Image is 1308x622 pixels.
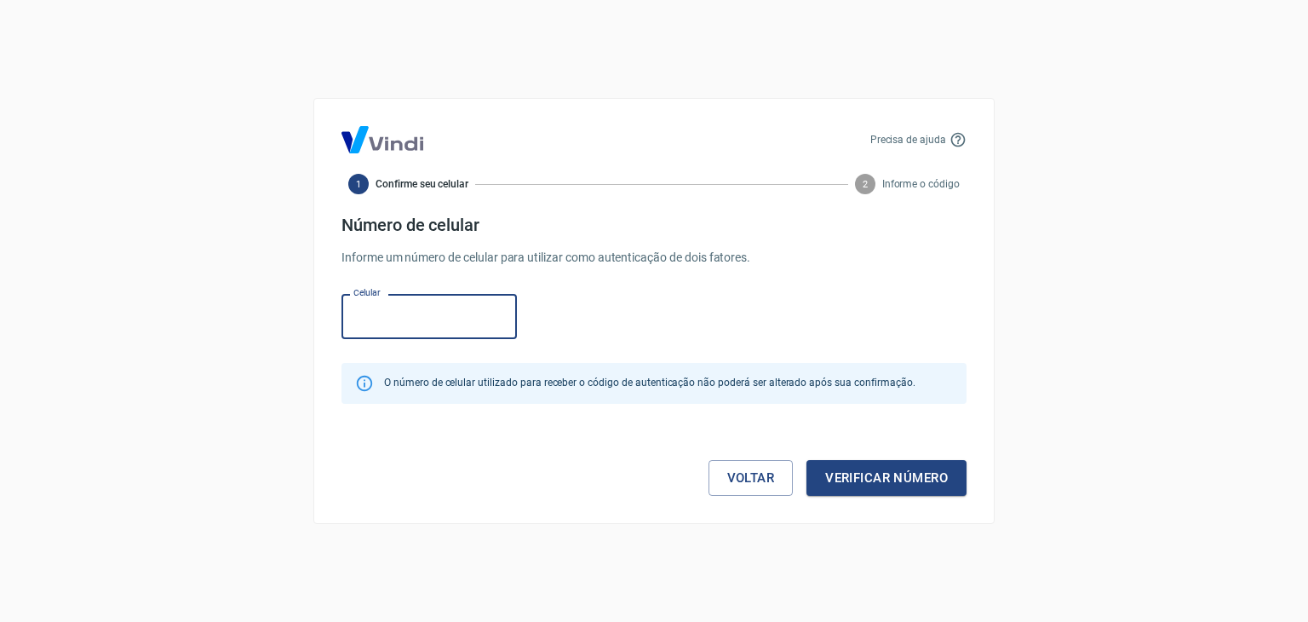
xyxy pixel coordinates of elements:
a: Voltar [708,460,794,496]
span: Informe o código [882,176,960,192]
p: Informe um número de celular para utilizar como autenticação de dois fatores. [341,249,967,267]
div: O número de celular utilizado para receber o código de autenticação não poderá ser alterado após ... [384,368,915,399]
text: 1 [356,179,361,190]
button: Verificar número [806,460,967,496]
img: Logo Vind [341,126,423,153]
span: Confirme seu celular [376,176,468,192]
h4: Número de celular [341,215,967,235]
text: 2 [863,179,868,190]
label: Celular [353,286,381,299]
p: Precisa de ajuda [870,132,946,147]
